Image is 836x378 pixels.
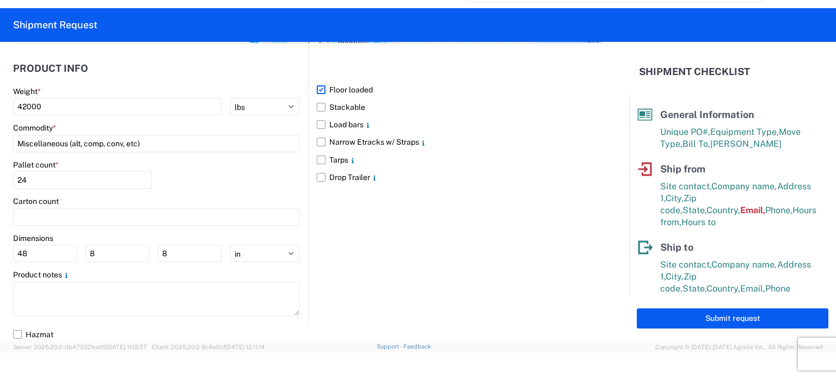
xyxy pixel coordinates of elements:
[13,123,56,133] label: Commodity
[711,259,777,270] span: Company name,
[317,116,603,133] label: Load bars
[13,160,59,170] label: Pallet count
[706,283,740,294] span: Country,
[683,205,706,215] span: State,
[13,245,77,262] input: L
[377,343,404,350] a: Support
[158,245,222,262] input: H
[710,127,779,137] span: Equipment Type,
[740,283,765,294] span: Email,
[660,241,693,253] span: Ship to
[85,245,149,262] input: W
[666,193,684,203] span: City,
[317,151,603,169] label: Tarps
[13,344,147,350] span: Server: 2025.20.0-db47332bad5
[13,270,71,280] label: Product notes
[13,326,603,343] label: Hazmat
[765,205,792,215] span: Phone,
[152,344,265,350] span: Client: 2025.20.0-8c6e0cf
[639,65,750,78] h2: Shipment Checklist
[681,217,716,227] span: Hours to
[660,259,711,270] span: Site contact,
[711,181,777,191] span: Company name,
[666,271,684,282] span: City,
[13,196,59,206] label: Carton count
[13,63,88,74] h2: Product Info
[317,133,603,151] label: Narrow Etracks w/ Straps
[317,81,603,98] label: Floor loaded
[740,205,765,215] span: Email,
[317,169,603,186] label: Drop Trailer
[225,344,265,350] span: [DATE] 12:11:14
[660,181,711,191] span: Site contact,
[317,98,603,116] label: Stackable
[660,109,754,120] span: General Information
[683,139,710,149] span: Bill To,
[655,342,823,352] span: Copyright © [DATE]-[DATE] Agistix Inc., All Rights Reserved
[403,343,431,350] a: Feedback
[710,139,782,149] span: [PERSON_NAME]
[683,283,706,294] span: State,
[660,163,705,175] span: Ship from
[13,233,53,243] label: Dimensions
[106,344,147,350] span: [DATE] 11:13:37
[660,127,710,137] span: Unique PO#,
[765,283,790,294] span: Phone
[706,205,740,215] span: Country,
[13,18,97,32] h2: Shipment Request
[13,86,41,96] label: Weight
[637,308,828,329] button: Submit request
